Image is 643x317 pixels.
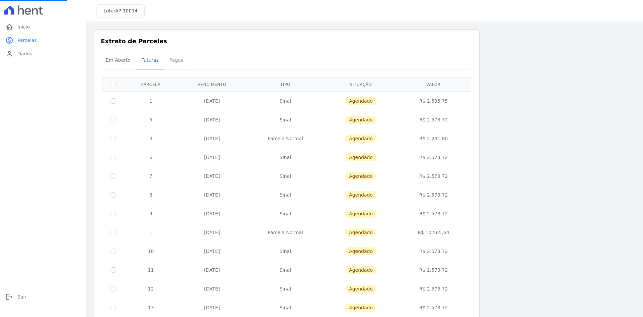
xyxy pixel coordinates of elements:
[17,23,30,30] span: Início
[397,279,470,298] td: R$ 2.573,72
[246,242,325,261] td: Sinal
[397,223,470,242] td: R$ 10.565,64
[345,285,377,293] span: Agendado
[246,223,325,242] td: Parcela Normal
[345,116,377,124] span: Agendado
[345,210,377,218] span: Agendado
[137,53,163,67] span: Futuras
[345,172,377,180] span: Agendado
[164,52,189,69] a: Pagas
[178,148,246,167] td: [DATE]
[246,167,325,186] td: Sinal
[178,279,246,298] td: [DATE]
[124,279,178,298] td: 12
[124,129,178,148] td: 4
[178,110,246,129] td: [DATE]
[124,148,178,167] td: 6
[136,52,164,69] a: Futuras
[124,298,178,317] td: 13
[124,186,178,204] td: 8
[397,91,470,110] td: R$ 2.535,75
[3,20,83,34] a: homeInício
[124,91,178,110] td: 1
[246,129,325,148] td: Parcela Normal
[178,77,246,91] th: Vencimento
[17,294,26,300] span: Sair
[246,204,325,223] td: Sinal
[17,50,32,57] span: Dados
[246,77,325,91] th: Tipo
[5,23,13,31] i: home
[345,97,377,105] span: Agendado
[5,36,13,44] i: paid
[345,266,377,274] span: Agendado
[397,77,470,91] th: Valor
[325,77,397,91] th: Situação
[124,204,178,223] td: 9
[124,242,178,261] td: 10
[124,261,178,279] td: 11
[397,186,470,204] td: R$ 2.573,72
[103,7,138,14] h3: Lote:
[178,242,246,261] td: [DATE]
[246,110,325,129] td: Sinal
[246,298,325,317] td: Sinal
[246,279,325,298] td: Sinal
[178,186,246,204] td: [DATE]
[178,223,246,242] td: [DATE]
[345,135,377,143] span: Agendado
[101,37,473,46] h3: Extrato de Parcelas
[124,77,178,91] th: Parcela
[178,298,246,317] td: [DATE]
[397,167,470,186] td: R$ 2.573,72
[397,129,470,148] td: R$ 2.241,80
[3,290,83,304] a: logoutSair
[102,53,135,67] span: Em Aberto
[246,261,325,279] td: Sinal
[345,153,377,161] span: Agendado
[178,204,246,223] td: [DATE]
[178,129,246,148] td: [DATE]
[246,91,325,110] td: Sinal
[397,298,470,317] td: R$ 2.573,72
[5,50,13,58] i: person
[3,47,83,60] a: personDados
[246,186,325,204] td: Sinal
[397,110,470,129] td: R$ 2.573,72
[397,204,470,223] td: R$ 2.573,72
[165,53,187,67] span: Pagas
[100,52,136,69] a: Em Aberto
[397,242,470,261] td: R$ 2.573,72
[246,148,325,167] td: Sinal
[124,167,178,186] td: 7
[345,247,377,255] span: Agendado
[115,8,138,13] span: AP 10014
[3,34,83,47] a: paidParcelas
[17,37,37,44] span: Parcelas
[345,191,377,199] span: Agendado
[178,167,246,186] td: [DATE]
[345,228,377,236] span: Agendado
[124,110,178,129] td: 5
[124,223,178,242] td: 1
[178,91,246,110] td: [DATE]
[397,148,470,167] td: R$ 2.573,72
[178,261,246,279] td: [DATE]
[5,293,13,301] i: logout
[397,261,470,279] td: R$ 2.573,72
[345,304,377,312] span: Agendado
